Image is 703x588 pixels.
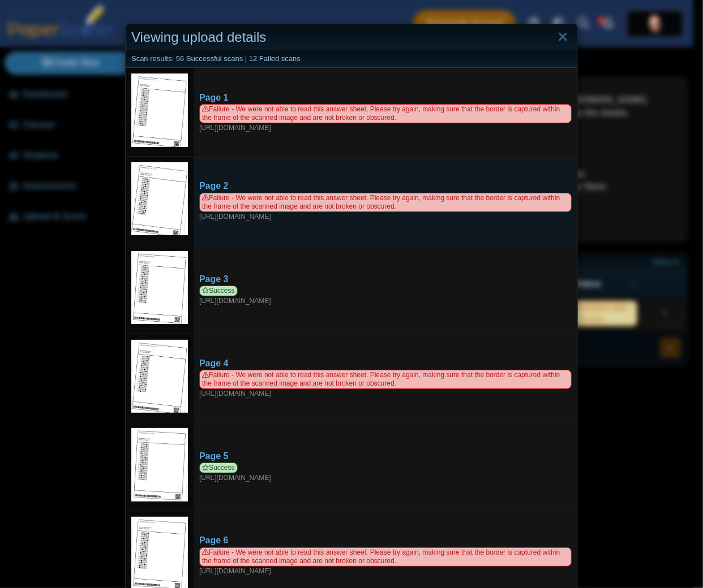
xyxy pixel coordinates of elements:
[131,251,188,324] img: 3140090_SEPTEMBER_28_2025T16_54_36_157000000.jpeg
[199,104,572,123] span: Failure - We were not able to read this answer sheet. Please try again, making sure that the bord...
[131,428,188,501] img: 3140052_SEPTEMBER_28_2025T16_54_36_138000000.jpeg
[194,529,577,581] a: Page 6 Failure - We were not able to read this answer sheet. Please try again, making sure that t...
[554,28,572,47] a: Close
[199,547,572,567] span: Failure - We were not able to read this answer sheet. Please try again, making sure that the bord...
[126,24,577,51] div: Viewing upload details
[131,162,188,235] img: bu_2381_VzDL1eef6vV7kTiq_2025-09-28_16-53-17.pdf_pg_2.jpg
[194,267,577,312] a: Page 3 Success [URL][DOMAIN_NAME]
[199,357,572,370] div: Page 4
[199,370,572,399] div: [URL][DOMAIN_NAME]
[199,180,572,192] div: Page 2
[199,462,572,483] div: [URL][DOMAIN_NAME]
[199,534,572,547] div: Page 6
[194,352,577,404] a: Page 4 Failure - We were not able to read this answer sheet. Please try again, making sure that t...
[126,50,577,68] div: Scan results: 56 Successful scans | 12 Failed scans
[131,73,188,146] img: bu_2381_VzDL1eef6vV7kTiq_2025-09-28_16-53-17.pdf_pg_1.jpg
[199,286,572,306] div: [URL][DOMAIN_NAME]
[194,174,577,227] a: Page 2 Failure - We were not able to read this answer sheet. Please try again, making sure that t...
[199,193,572,212] span: Failure - We were not able to read this answer sheet. Please try again, making sure that the bord...
[131,340,188,413] img: bu_2381_VzDL1eef6vV7kTiq_2025-09-28_16-53-17.pdf_pg_4.jpg
[194,444,577,488] a: Page 5 Success [URL][DOMAIN_NAME]
[194,86,577,139] a: Page 1 Failure - We were not able to read this answer sheet. Please try again, making sure that t...
[199,92,572,104] div: Page 1
[199,273,572,286] div: Page 3
[199,370,572,389] span: Failure - We were not able to read this answer sheet. Please try again, making sure that the bord...
[199,104,572,133] div: [URL][DOMAIN_NAME]
[199,286,238,296] span: Success
[199,462,238,473] span: Success
[199,193,572,222] div: [URL][DOMAIN_NAME]
[199,547,572,576] div: [URL][DOMAIN_NAME]
[199,450,572,462] div: Page 5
